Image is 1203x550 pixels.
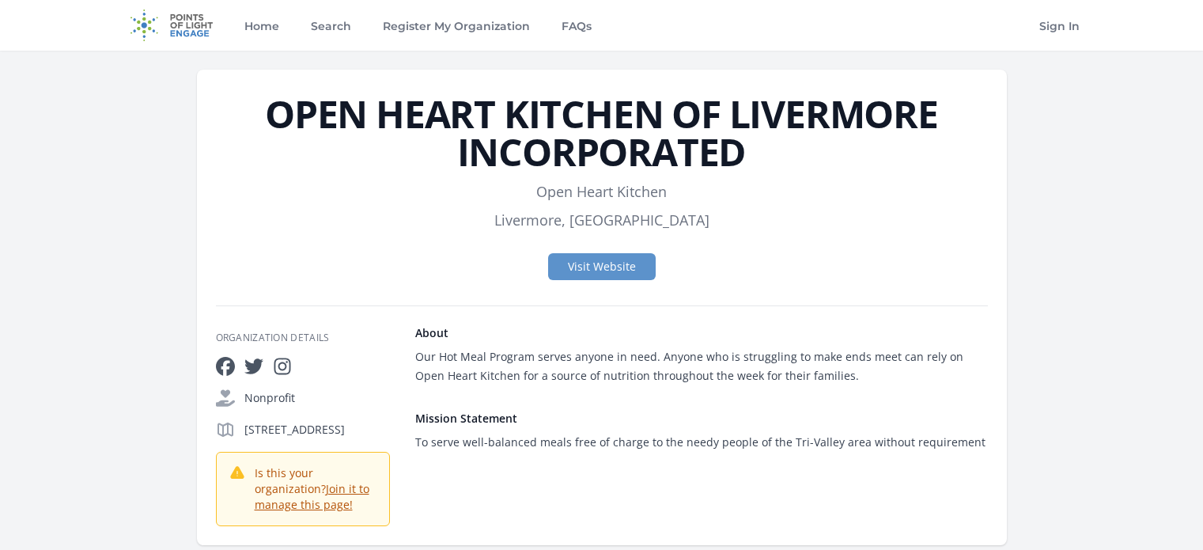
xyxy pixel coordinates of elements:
[255,465,376,513] p: Is this your organization?
[255,481,369,512] a: Join it to manage this page!​
[536,180,667,203] dd: Open Heart Kitchen
[415,325,988,341] h4: About
[415,411,988,427] h4: Mission Statement
[548,253,656,280] a: Visit Website
[216,332,390,344] h3: Organization Details
[244,390,390,406] p: Nonprofit
[415,433,988,452] div: To serve well-balanced meals free of charge to the needy people of the Tri-Valley area without re...
[216,95,988,171] h1: OPEN HEART KITCHEN OF LIVERMORE INCORPORATED
[244,422,390,438] p: [STREET_ADDRESS]
[494,209,709,231] dd: Livermore, [GEOGRAPHIC_DATA]
[415,347,988,385] div: Our Hot Meal Program serves anyone in need. Anyone who is struggling to make ends meet can rely o...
